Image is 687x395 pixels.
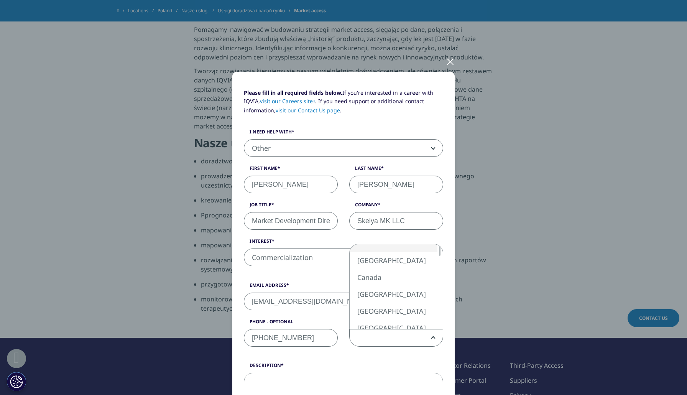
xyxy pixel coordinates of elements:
[350,269,437,286] li: Canada
[350,319,437,336] li: [GEOGRAPHIC_DATA]
[244,165,338,176] label: First Name
[349,165,443,176] label: Last Name
[244,249,443,267] span: Commercialization
[244,89,342,96] strong: Please fill in all required fields below.
[244,201,338,212] label: Job Title
[244,282,443,293] label: Email Address
[7,372,26,391] button: Настройки файлов cookie
[260,97,315,105] a: visit our Careers site
[244,249,443,266] span: Commercialization
[244,128,443,139] label: I need help with
[350,252,437,269] li: [GEOGRAPHIC_DATA]
[276,107,340,114] a: visit our Contact Us page
[244,318,338,329] label: Phone - Optional
[350,303,437,319] li: [GEOGRAPHIC_DATA]
[244,362,443,373] label: Description
[244,139,443,157] span: Other
[349,201,443,212] label: Company
[244,238,443,249] label: Interest
[350,286,437,303] li: [GEOGRAPHIC_DATA]
[244,89,443,120] p: If you're interested in a career with IQVIA, . If you need support or additional contact informat...
[244,140,443,157] span: Other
